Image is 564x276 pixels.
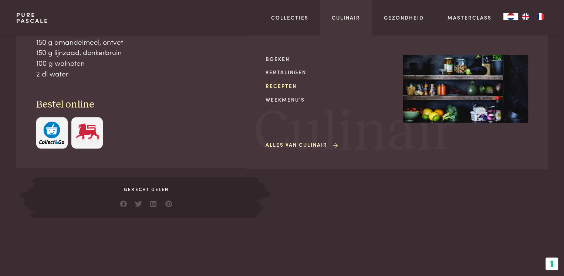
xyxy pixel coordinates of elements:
a: NL [503,13,518,20]
a: Collecties [271,14,308,21]
h3: Bestel online [36,98,257,111]
div: 2 dl water [36,68,257,79]
div: Language [503,13,518,20]
aside: Language selected: Nederlands [503,13,548,20]
a: Masterclass [448,14,492,21]
a: PurePascale [16,12,48,24]
a: Culinair [332,14,360,21]
span: Culinair [254,105,455,161]
span: Gerecht delen [39,186,253,192]
a: Alles van Culinair [266,141,339,149]
a: Weekmenu's [266,96,391,103]
a: FR [533,13,548,20]
div: 150 g lijnzaad, donkerbruin [36,47,257,58]
img: c308188babc36a3a401bcb5cb7e020f4d5ab42f7cacd8327e500463a43eeb86c.svg [39,122,64,144]
div: 150 g amandelmeel, ontvet [36,37,257,47]
a: Vertalingen [266,68,391,76]
a: Gezondheid [384,14,424,21]
a: Boeken [266,55,391,63]
button: Uw voorkeuren voor toestemming voor trackingtechnologieën [546,258,558,270]
div: 100 g walnoten [36,58,257,68]
img: Culinair [403,55,528,123]
ul: Language list [518,13,548,20]
img: Delhaize [75,122,100,144]
a: Recepten [266,82,391,90]
a: EN [518,13,533,20]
